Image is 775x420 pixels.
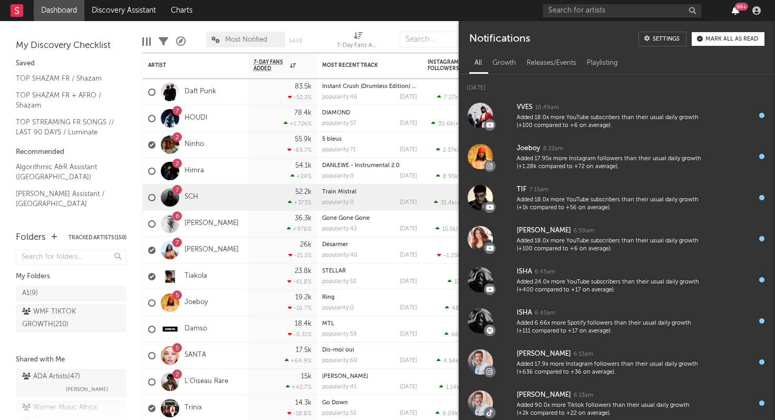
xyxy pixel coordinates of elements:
[295,215,312,222] div: 36.3k
[452,306,459,311] span: 48
[337,26,379,57] div: 7-Day Fans Added (7-Day Fans Added)
[436,146,480,153] div: ( )
[443,358,459,364] span: 4.54k
[225,36,267,43] span: Most Notified
[287,226,312,232] div: +976 %
[469,54,487,72] div: All
[400,121,417,126] div: [DATE]
[400,32,479,47] input: Search...
[574,227,594,235] div: 6:59am
[400,226,417,232] div: [DATE]
[16,57,127,70] div: Saved
[322,331,357,337] div: popularity: 59
[287,278,312,285] div: -41.8 %
[436,173,480,180] div: ( )
[400,384,417,390] div: [DATE]
[529,186,548,194] div: 7:15am
[438,121,453,127] span: 30.6k
[295,294,312,301] div: 19.2k
[705,36,758,42] div: Mark all as read
[322,305,354,311] div: popularity: 0
[459,259,775,300] a: ISHA6:45amAdded 24.0x more YouTube subscribers than their usual daily growth (+400 compared to +1...
[22,287,38,300] div: A1 ( 9 )
[322,400,417,406] div: Go Down
[400,94,417,100] div: [DATE]
[322,200,354,206] div: popularity: 0
[287,410,312,417] div: -18.8 %
[444,253,460,259] span: -1.23k
[574,392,593,399] div: 6:13am
[322,268,346,274] a: STELLAR
[16,369,127,397] a: ADA Artists(47)[PERSON_NAME]
[185,272,207,281] a: Tiakola
[653,36,680,42] div: Settings
[400,305,417,311] div: [DATE]
[322,384,356,390] div: popularity: 41
[517,196,702,212] div: Added 18.0x more YouTube subscribers than their usual daily growth (+1k compared to +56 on average).
[185,404,202,413] a: Trinix
[289,38,303,44] button: Save
[176,26,186,57] div: A&R Pipeline
[431,120,480,127] div: ( )
[459,136,775,177] a: Joeboy8:22amAdded 17.95x more Instagram followers than their usual daily growth (+1.28k compared ...
[322,242,417,248] div: Désarmer
[290,173,312,180] div: +24 %
[454,279,463,285] span: 132
[148,62,227,69] div: Artist
[535,104,559,112] div: 10:49am
[400,147,417,153] div: [DATE]
[322,110,350,116] a: DIAMOND
[295,162,312,169] div: 54.1k
[437,357,480,364] div: ( )
[322,321,334,327] a: MTL
[22,306,96,331] div: WMF TIKTOK GROWTH ( 210 )
[517,155,702,171] div: Added 17.95x more Instagram followers than their usual daily growth (+1.28k compared to +72 on av...
[16,270,127,283] div: My Folders
[295,268,312,275] div: 23.8k
[458,227,479,232] span: +8.99 %
[322,295,417,300] div: Ring
[437,252,480,259] div: ( )
[543,145,563,153] div: 8:22am
[286,384,312,390] div: +42.7 %
[322,400,348,406] a: Go Down
[284,120,312,127] div: +1.72k %
[448,278,480,285] div: ( )
[459,218,775,259] a: [PERSON_NAME]6:59amAdded 18.0x more YouTube subscribers than their usual daily growth (+100 compa...
[322,163,400,169] a: DANLEWE - Instrumental 2.0
[294,110,312,116] div: 78.4k
[459,341,775,383] a: [PERSON_NAME]6:13amAdded 17.9x more Instagram followers than their usual daily growth (+636 compa...
[434,199,480,206] div: ( )
[285,357,312,364] div: +64.9 %
[322,84,417,90] div: Instant Crush (Drumless Edition) (feat. Julian Casablancas)
[517,360,702,377] div: Added 17.9x more Instagram followers than their usual daily growth (+636 compared to +36 on avera...
[69,235,127,240] button: Tracked Artists(150)
[288,94,312,101] div: -52.2 %
[400,279,417,285] div: [DATE]
[322,347,417,353] div: Dis-moi oui
[400,411,417,416] div: [DATE]
[16,90,116,111] a: TOP SHAZAM FR + AFRO / Shazam
[517,307,532,319] div: ISHA
[185,167,204,175] a: Himra
[295,189,312,196] div: 52.2k
[400,358,417,364] div: [DATE]
[487,54,521,72] div: Growth
[185,246,239,255] a: [PERSON_NAME]
[517,389,571,402] div: [PERSON_NAME]
[517,348,571,360] div: [PERSON_NAME]
[185,114,208,123] a: HOUDI
[517,278,702,295] div: Added 24.0x more YouTube subscribers than their usual daily growth (+400 compared to +17 on avera...
[517,101,532,114] div: VVES
[517,142,540,155] div: Joeboy
[582,54,623,72] div: Playlisting
[288,305,312,311] div: -16.7 %
[322,321,417,327] div: MTL
[66,383,108,396] span: [PERSON_NAME]
[185,325,207,334] a: Damso
[535,268,555,276] div: 6:45am
[444,331,480,338] div: ( )
[16,354,127,366] div: Shared with Me
[445,305,480,311] div: ( )
[322,347,354,353] a: Dis-moi oui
